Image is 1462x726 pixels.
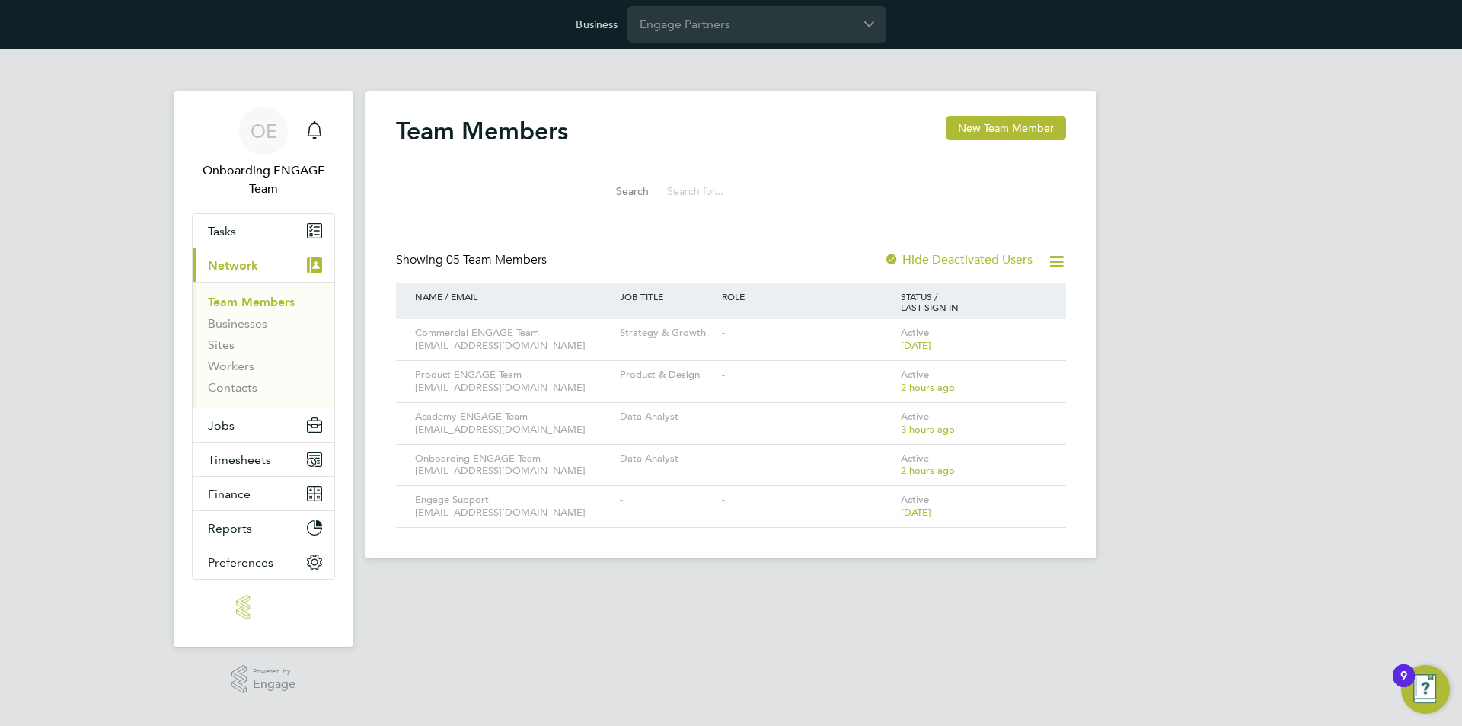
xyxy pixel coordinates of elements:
a: Sites [208,337,235,352]
label: Search [580,184,649,198]
div: - [718,319,897,347]
div: - [718,445,897,473]
div: Onboarding ENGAGE Team [EMAIL_ADDRESS][DOMAIN_NAME] [411,445,616,486]
a: Team Members [208,295,295,309]
a: Powered byEngage [231,665,296,694]
a: OEOnboarding ENGAGE Team [192,107,335,198]
div: JOB TITLE [616,283,718,309]
span: 2 hours ago [901,381,955,394]
button: Preferences [193,545,334,579]
span: 3 hours ago [901,423,955,436]
span: Network [208,258,258,273]
div: 9 [1400,676,1407,696]
a: Businesses [208,316,267,331]
span: Jobs [208,418,235,433]
a: Workers [208,359,254,373]
div: Commercial ENGAGE Team [EMAIL_ADDRESS][DOMAIN_NAME] [411,319,616,360]
button: Jobs [193,408,334,442]
span: Preferences [208,555,273,570]
div: - [718,361,897,389]
span: [DATE] [901,339,931,352]
h2: Team Members [396,116,568,146]
a: Contacts [208,380,257,395]
div: Active [897,319,1051,360]
div: Academy ENGAGE Team [EMAIL_ADDRESS][DOMAIN_NAME] [411,403,616,444]
div: - [718,403,897,431]
span: Reports [208,521,252,536]
div: ROLE [718,283,897,309]
button: Reports [193,511,334,545]
button: Network [193,248,334,282]
div: - [616,486,718,514]
span: 05 Team Members [446,252,547,267]
span: OE [251,121,277,141]
div: - [718,486,897,514]
div: Engage Support [EMAIL_ADDRESS][DOMAIN_NAME] [411,486,616,527]
div: Showing [396,252,550,268]
button: Timesheets [193,443,334,476]
span: 2 hours ago [901,464,955,477]
span: Tasks [208,224,236,238]
div: Network [193,282,334,408]
div: Data Analyst [616,403,718,431]
button: Finance [193,477,334,510]
input: Search for... [659,177,882,206]
div: Product ENGAGE Team [EMAIL_ADDRESS][DOMAIN_NAME] [411,361,616,402]
img: engage-logo-retina.png [236,595,291,619]
div: Active [897,403,1051,444]
label: Business [576,18,618,31]
div: Data Analyst [616,445,718,473]
span: Engage [253,678,295,691]
span: Timesheets [208,453,271,467]
label: Hide Deactivated Users [884,252,1033,267]
nav: Main navigation [174,91,353,647]
a: Tasks [193,214,334,248]
div: NAME / EMAIL [411,283,616,309]
button: Open Resource Center, 9 new notifications [1401,665,1450,714]
div: STATUS / LAST SIGN IN [897,283,1051,320]
div: Active [897,445,1051,486]
div: Active [897,361,1051,402]
span: Onboarding ENGAGE Team [192,162,335,198]
span: [DATE] [901,506,931,519]
div: Product & Design [616,361,718,389]
button: New Team Member [946,116,1066,140]
div: Strategy & Growth [616,319,718,347]
div: Active [897,486,1051,527]
span: Powered by [253,665,295,678]
span: Finance [208,487,251,501]
a: Go to home page [192,595,335,619]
